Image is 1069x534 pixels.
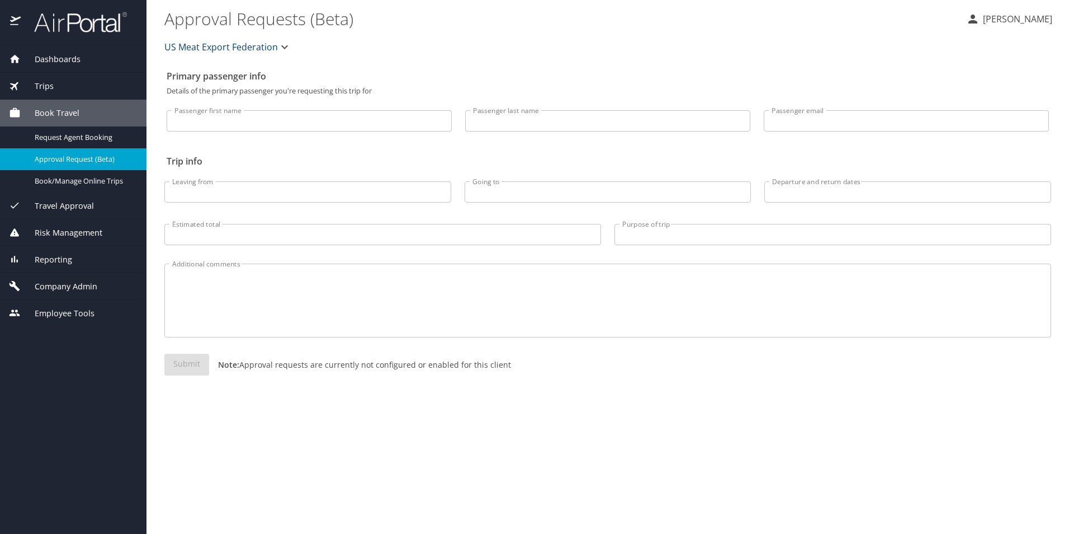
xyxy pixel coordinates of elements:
strong: Note: [218,359,239,370]
button: US Meat Export Federation [160,36,296,58]
span: Request Agent Booking [35,132,133,143]
span: Travel Approval [21,200,94,212]
p: [PERSON_NAME] [980,12,1052,26]
span: Approval Request (Beta) [35,154,133,165]
span: US Meat Export Federation [164,39,278,55]
img: airportal-logo.png [22,11,127,33]
span: Dashboards [21,53,81,65]
p: Approval requests are currently not configured or enabled for this client [209,359,511,371]
span: Book/Manage Online Trips [35,176,133,186]
button: [PERSON_NAME] [962,9,1057,29]
h2: Trip info [167,152,1049,170]
span: Employee Tools [21,307,94,320]
p: Details of the primary passenger you're requesting this trip for [167,87,1049,95]
span: Book Travel [21,107,79,119]
img: icon-airportal.png [10,11,22,33]
span: Risk Management [21,227,102,239]
span: Company Admin [21,280,97,293]
span: Reporting [21,254,72,266]
span: Trips [21,80,54,92]
h1: Approval Requests (Beta) [164,1,957,36]
h2: Primary passenger info [167,67,1049,85]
